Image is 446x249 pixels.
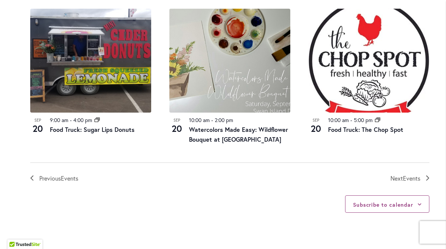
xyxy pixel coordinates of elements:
[390,173,429,183] a: Next Events
[169,122,184,135] span: 20
[211,116,213,124] span: -
[308,9,429,113] img: THE CHOP SPOT PDX – Food Truck
[189,125,288,143] a: Watercolors Made Easy: Wildflower Bouquet at [GEOGRAPHIC_DATA]
[328,125,403,133] a: Food Truck: The Chop Spot
[30,122,45,135] span: 20
[390,173,420,183] span: Next
[6,222,27,243] iframe: Launch Accessibility Center
[50,125,135,133] a: Food Truck: Sugar Lips Donuts
[50,116,68,124] time: 9:00 am
[70,116,72,124] span: -
[61,174,78,182] span: Events
[308,117,324,124] span: Sep
[189,116,210,124] time: 10:00 am
[353,201,413,208] button: Subscribe to calendar
[328,116,349,124] time: 10:00 am
[403,174,420,182] span: Events
[354,116,373,124] time: 5:00 pm
[30,9,151,113] img: Food Truck: Sugar Lips Apple Cider Donuts
[308,122,324,135] span: 20
[169,9,290,113] img: 25cdfb0fdae5fac2d41c26229c463054
[30,117,45,124] span: Sep
[350,116,352,124] span: -
[39,173,78,183] span: Previous
[215,116,233,124] time: 2:00 pm
[73,116,92,124] time: 4:00 pm
[169,117,184,124] span: Sep
[30,173,78,183] a: Previous Events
